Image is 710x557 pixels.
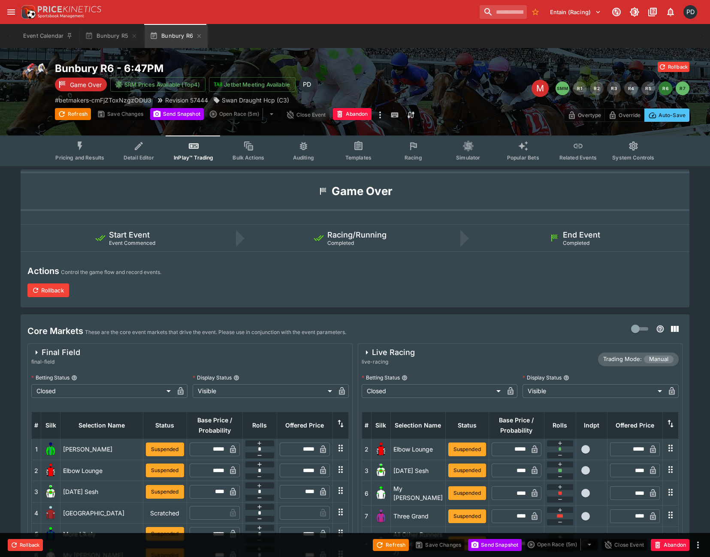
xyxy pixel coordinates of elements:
th: Offered Price [607,412,663,439]
th: Offered Price [277,412,332,439]
button: Send Snapshot [468,539,522,551]
div: Closed [362,384,504,398]
th: Rolls [544,412,576,439]
img: runner 3 [374,464,388,477]
div: Final Field [31,347,80,358]
button: Rollback [658,62,689,72]
td: [DATE] Sesh [60,481,143,502]
td: 5 [32,524,41,545]
button: Suspended [448,464,486,477]
h4: Core Markets [27,325,83,337]
h4: Actions [27,265,59,277]
button: Abandon [651,539,689,551]
span: live-racing [362,358,415,366]
span: InPlay™ Trading [174,154,213,161]
button: Betting Status [71,375,77,381]
img: PriceKinetics [38,6,101,12]
button: Suspended [146,527,184,541]
button: Refresh [55,108,91,120]
p: Display Status [193,374,232,381]
button: Auto-Save [644,108,689,122]
p: Trading Mode: [603,355,642,364]
button: R6 [659,81,672,95]
button: Suspended [448,443,486,456]
button: Suspended [448,509,486,523]
p: Scratched [146,509,184,518]
img: Sportsbook Management [38,14,84,18]
span: Simulator [456,154,480,161]
td: My [PERSON_NAME] [390,481,445,506]
th: Silk [41,412,60,439]
div: Swan Draught Hcp (C3) [213,96,289,105]
td: Elbow Lounge [60,460,143,481]
td: 1 [32,439,41,460]
button: Rollback [8,539,43,551]
p: Control the game flow and record events. [61,268,161,277]
h5: Start Event [109,230,150,240]
img: runner 4 [44,506,57,520]
p: Display Status [523,374,562,381]
button: Refresh [373,539,409,551]
div: Live Racing [362,347,415,358]
button: Jetbet Meeting Available [209,77,296,92]
span: Completed [327,240,354,246]
div: Closed [31,384,174,398]
button: Notifications [663,4,678,20]
td: 7 [362,506,371,527]
th: Status [445,412,489,439]
button: R2 [590,81,604,95]
td: 4 [32,502,41,523]
button: Overtype [564,108,605,122]
button: open drawer [3,4,19,20]
button: Suspended [146,464,184,477]
div: Visible [193,384,335,398]
img: runner 1 [44,443,57,456]
td: 2 [362,439,371,460]
h5: Racing/Running [327,230,387,240]
p: Copy To Clipboard [55,96,151,105]
p: Swan Draught Hcp (C3) [222,96,289,105]
img: jetbet-logo.svg [214,80,222,89]
input: search [480,5,527,19]
img: runner 6 [374,486,388,500]
p: Betting Status [362,374,400,381]
span: Mark an event as closed and abandoned. [651,540,689,548]
h2: Copy To Clipboard [55,62,372,75]
div: Paul Dicioccio [683,5,697,19]
p: Override [619,111,641,120]
span: Manual [644,355,674,364]
p: Revision 57444 [165,96,208,105]
img: horse_racing.png [21,62,48,89]
button: Toggle light/dark mode [627,4,642,20]
h5: End Event [563,230,600,240]
button: R1 [573,81,586,95]
p: Betting Status [31,374,69,381]
p: These are the core event markets that drive the event. Please use in conjunction with the event p... [85,328,346,337]
button: R5 [641,81,655,95]
button: R3 [607,81,621,95]
span: Popular Bets [507,154,539,161]
div: Event type filters [48,135,661,166]
td: 3 [32,481,41,502]
button: SMM [556,81,569,95]
td: 2 [32,460,41,481]
button: Suspended [146,485,184,499]
th: Status [143,412,187,439]
p: Auto-Save [659,111,686,120]
button: Paul Dicioccio [681,3,700,21]
td: More Likely [60,524,143,545]
span: Detail Editor [124,154,154,161]
th: Silk [371,412,390,439]
button: R7 [676,81,689,95]
button: Send Snapshot [150,108,204,120]
td: 6 [362,481,371,506]
td: Elbow Lounge [390,439,445,460]
td: [GEOGRAPHIC_DATA] [60,502,143,523]
button: Bunbury R6 [145,24,208,48]
nav: pagination navigation [556,81,689,95]
span: Auditing [293,154,314,161]
div: split button [207,108,280,120]
button: Abandon [333,108,372,120]
button: more [693,540,703,550]
th: # [32,412,41,439]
